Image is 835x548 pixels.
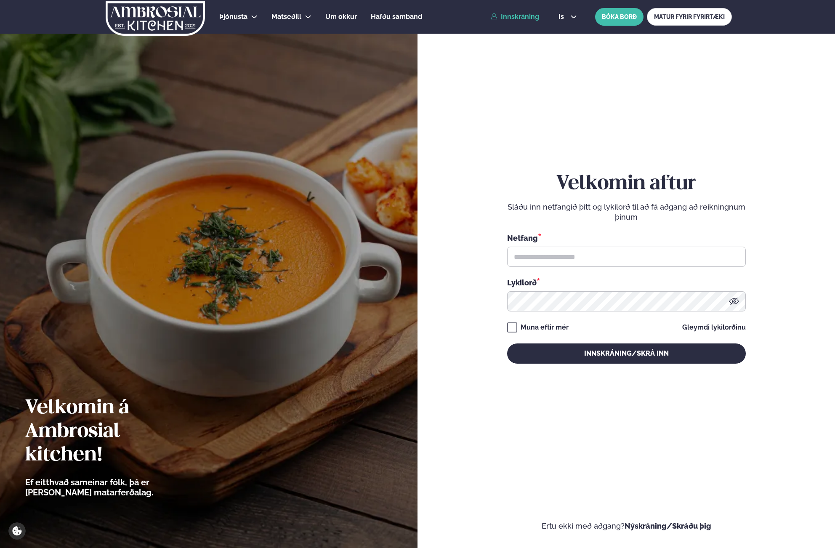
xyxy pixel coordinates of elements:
[271,13,301,21] span: Matseðill
[507,202,746,222] p: Sláðu inn netfangið þitt og lykilorð til að fá aðgang að reikningnum þínum
[8,522,26,540] a: Cookie settings
[325,12,357,22] a: Um okkur
[507,172,746,196] h2: Velkomin aftur
[219,13,247,21] span: Þjónusta
[371,13,422,21] span: Hafðu samband
[595,8,644,26] button: BÓKA BORÐ
[105,1,206,36] img: logo
[558,13,566,20] span: is
[443,521,810,531] p: Ertu ekki með aðgang?
[552,13,583,20] button: is
[507,343,746,364] button: Innskráning/Skrá inn
[25,477,200,497] p: Ef eitthvað sameinar fólk, þá er [PERSON_NAME] matarferðalag.
[507,277,746,288] div: Lykilorð
[647,8,732,26] a: MATUR FYRIR FYRIRTÆKI
[271,12,301,22] a: Matseðill
[25,396,200,467] h2: Velkomin á Ambrosial kitchen!
[491,13,539,21] a: Innskráning
[625,521,711,530] a: Nýskráning/Skráðu þig
[325,13,357,21] span: Um okkur
[371,12,422,22] a: Hafðu samband
[682,324,746,331] a: Gleymdi lykilorðinu
[507,232,746,243] div: Netfang
[219,12,247,22] a: Þjónusta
